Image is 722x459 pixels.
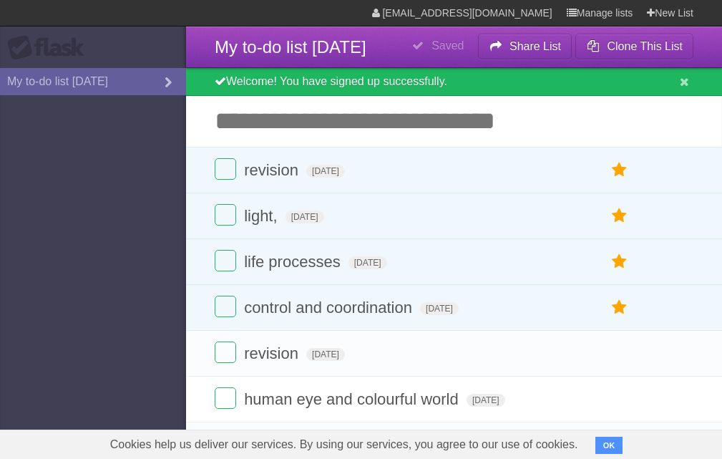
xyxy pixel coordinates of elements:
[244,344,302,362] span: revision
[606,250,633,274] label: Star task
[244,161,302,179] span: revision
[467,394,505,407] span: [DATE]
[606,296,633,319] label: Star task
[606,158,633,182] label: Star task
[420,302,459,315] span: [DATE]
[215,296,236,317] label: Done
[595,437,623,454] button: OK
[348,256,387,269] span: [DATE]
[215,204,236,226] label: Done
[7,35,93,61] div: Flask
[96,430,592,459] span: Cookies help us deliver our services. By using our services, you agree to our use of cookies.
[215,387,236,409] label: Done
[431,39,464,52] b: Saved
[186,68,722,96] div: Welcome! You have signed up successfully.
[607,40,683,52] b: Clone This List
[244,299,416,317] span: control and coordination
[575,34,693,59] button: Clone This List
[306,165,345,178] span: [DATE]
[244,253,344,271] span: life processes
[215,250,236,271] label: Done
[215,342,236,363] label: Done
[286,211,324,223] span: [DATE]
[509,40,561,52] b: Share List
[215,158,236,180] label: Done
[478,34,572,59] button: Share List
[244,207,280,225] span: light,
[244,390,462,408] span: human eye and colourful world
[606,204,633,228] label: Star task
[306,348,345,361] span: [DATE]
[215,37,366,57] span: My to-do list [DATE]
